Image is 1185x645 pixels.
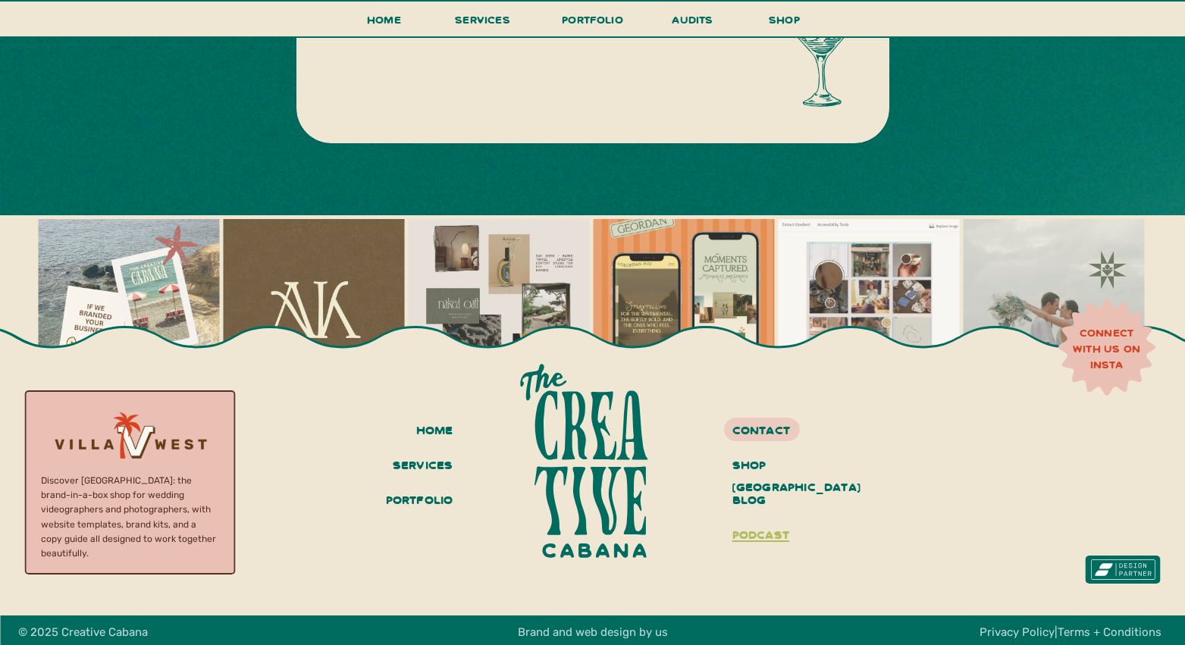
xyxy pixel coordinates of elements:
a: portfolio [378,488,453,514]
img: If we branded your biz…there would be signs 👀🤭💘 #brandesign #designstudio #brandingagency #brandi... [38,219,219,400]
img: Grace + David, the husband-and-wife duo behind the lens, have a way of capturing weddings that fe... [963,219,1144,400]
a: Home [361,10,408,38]
a: home [387,418,453,444]
a: audits [670,10,716,36]
a: shop [GEOGRAPHIC_DATA] [732,453,846,479]
h3: Brand and web design by us [467,623,719,640]
a: services [451,10,515,38]
img: Throwback we’ll never get over ✨A complete rebrand + a full website for Lother Co, one of those p... [778,219,959,400]
a: shop [748,10,821,36]
p: Discover [GEOGRAPHIC_DATA]: the brand-in-a-box shop for wedding videographers and photographers, ... [41,474,218,552]
a: blog [732,488,846,514]
a: contact [732,418,846,439]
a: podcast [732,523,846,549]
h3: © 2025 Creative Cabana [18,623,195,640]
img: Branding + creative direction for @wanderedstudios 🌞They capture cinematic stories for luxury lif... [408,219,589,400]
span: services [455,12,510,27]
h3: | [973,623,1167,640]
img: @bygeordanhay’s new home on the web is live 💘 Geordan’s work has always felt like flipping throug... [593,219,774,400]
a: Privacy Policy [980,625,1055,639]
a: Terms + Conditions [1058,625,1161,639]
a: portfolio [557,10,629,38]
a: connect with us on insta [1064,325,1149,371]
img: Website reveal for @alyxkempfilms 🕊️ A few elements we LOVED bringing to life: ⭐️ Earthy tones + ... [223,219,404,400]
a: services [387,453,453,479]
